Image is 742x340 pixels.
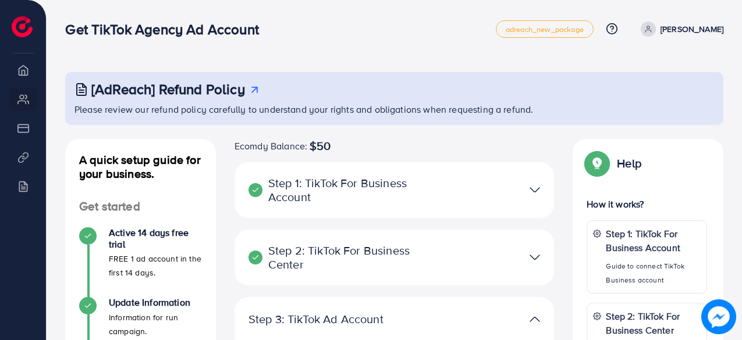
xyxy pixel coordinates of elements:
[248,244,437,271] p: Step 2: TikTok For Business Center
[530,311,540,328] img: TikTok partner
[109,310,202,338] p: Information for run campaign.
[65,199,216,214] h4: Get started
[617,156,641,170] p: Help
[587,153,608,174] img: Popup guide
[661,22,723,36] p: [PERSON_NAME]
[606,309,701,337] p: Step 2: TikTok For Business Center
[91,81,245,98] h3: [AdReach] Refund Policy
[65,153,216,181] h4: A quick setup guide for your business.
[530,249,540,266] img: TikTok partner
[636,22,723,37] a: [PERSON_NAME]
[496,20,594,38] a: adreach_new_package
[74,102,716,116] p: Please review our refund policy carefully to understand your rights and obligations when requesti...
[530,181,540,198] img: TikTok partner
[235,139,307,153] span: Ecomdy Balance:
[606,227,701,255] p: Step 1: TikTok For Business Account
[606,259,701,287] p: Guide to connect TikTok Business account
[587,197,707,211] p: How it works?
[65,227,216,297] li: Active 14 days free trial
[12,16,33,37] img: logo
[109,227,202,249] h4: Active 14 days free trial
[109,297,202,308] h4: Update Information
[65,21,268,38] h3: Get TikTok Agency Ad Account
[506,26,584,33] span: adreach_new_package
[248,312,437,326] p: Step 3: TikTok Ad Account
[310,139,331,153] span: $50
[109,252,202,280] p: FREE 1 ad account in the first 14 days.
[248,176,437,204] p: Step 1: TikTok For Business Account
[702,300,735,333] img: image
